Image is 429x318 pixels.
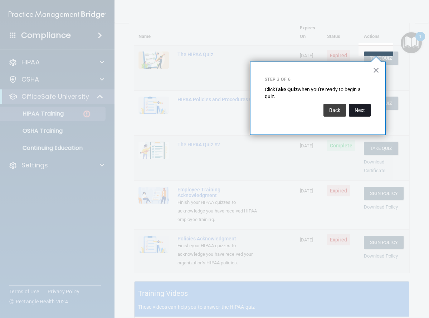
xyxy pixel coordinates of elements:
[275,87,298,92] strong: Take Quiz
[323,104,346,117] button: Back
[265,77,371,83] p: Step 3 of 6
[364,52,398,65] button: Take Quiz
[349,104,371,117] button: Next
[265,87,275,92] span: Click
[265,87,362,99] span: when you're ready to begin a quiz.
[373,64,380,76] button: Close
